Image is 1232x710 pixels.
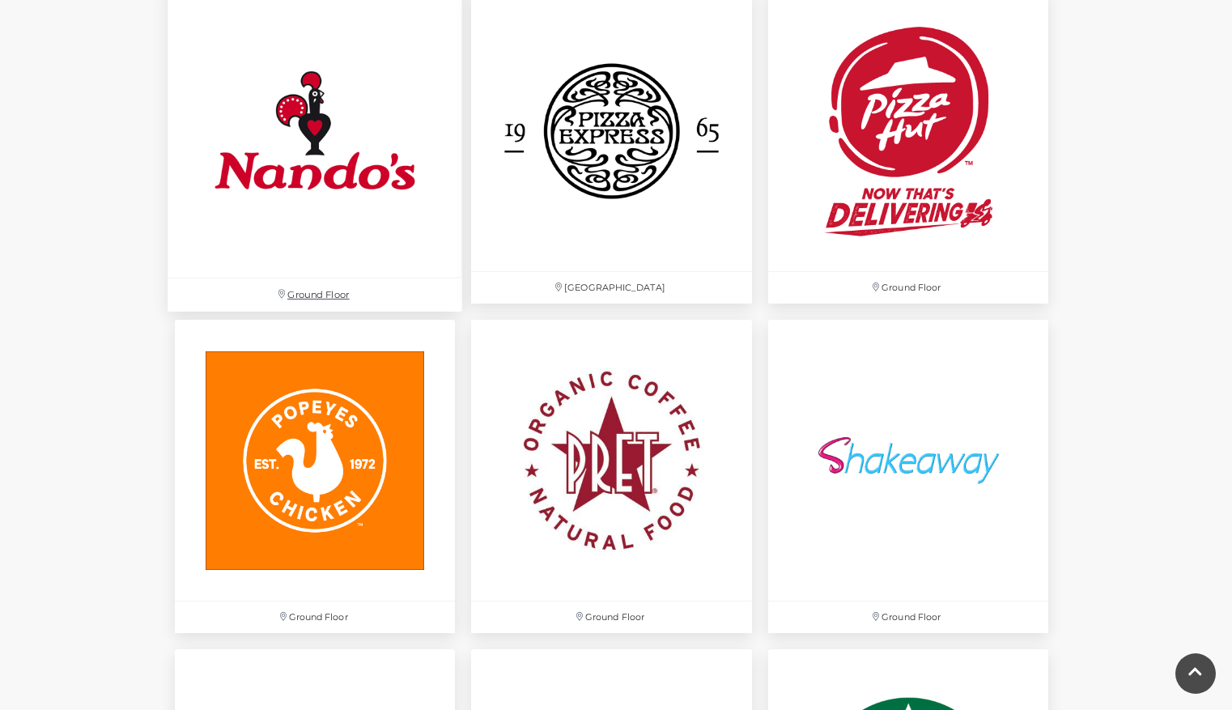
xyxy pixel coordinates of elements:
p: Ground Floor [768,602,1048,633]
p: Ground Floor [471,602,751,633]
a: Ground Floor [760,312,1056,640]
p: Ground Floor [168,278,462,312]
p: Ground Floor [768,272,1048,304]
a: Ground Floor [463,312,759,640]
p: Ground Floor [175,602,455,633]
a: Ground Floor [167,312,463,640]
p: [GEOGRAPHIC_DATA] [471,272,751,304]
